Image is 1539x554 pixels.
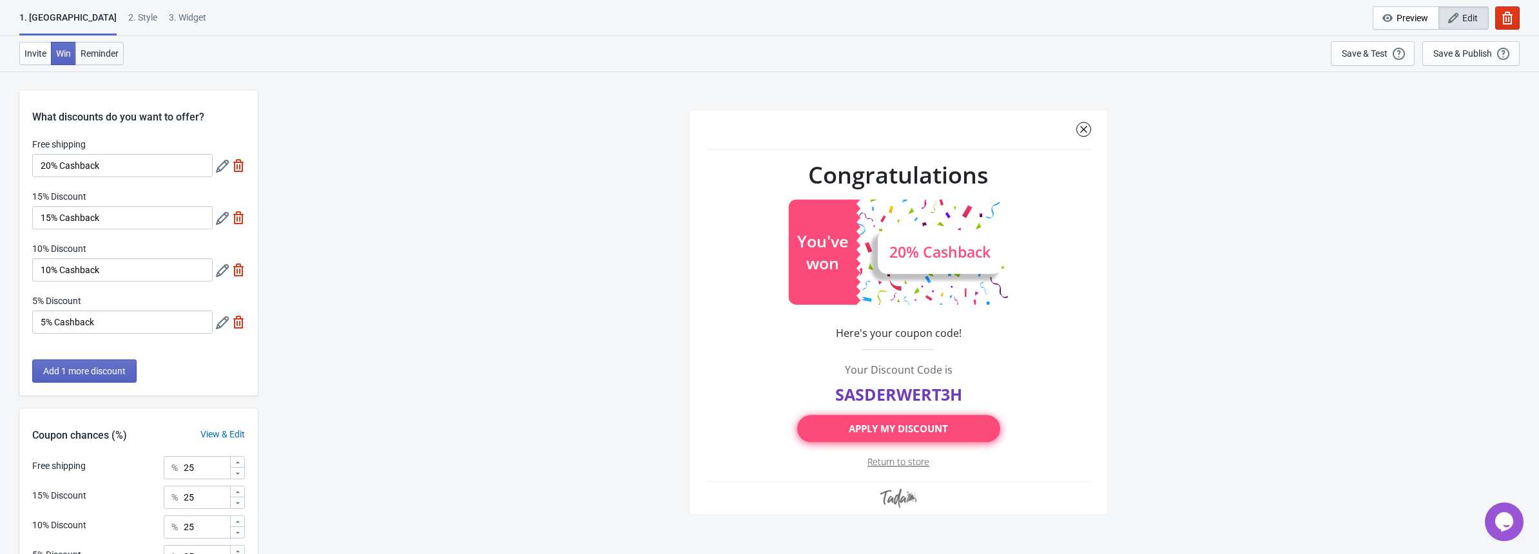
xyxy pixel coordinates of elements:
[232,263,245,276] img: delete.svg
[188,428,258,441] div: View & Edit
[1462,13,1478,23] span: Edit
[43,366,126,376] span: Add 1 more discount
[171,460,178,475] div: %
[1331,41,1415,66] button: Save & Test
[19,42,52,65] button: Invite
[1485,502,1526,541] iframe: chat widget
[183,456,229,479] input: Chance
[1373,6,1439,30] button: Preview
[128,11,157,33] div: 2 . Style
[32,359,137,383] button: Add 1 more discount
[32,138,86,151] label: Free shipping
[169,11,206,33] div: 3. Widget
[51,42,76,65] button: Win
[1438,6,1489,30] button: Edit
[32,190,86,203] label: 15% Discount
[183,486,229,509] input: Chance
[19,90,258,125] div: What discounts do you want to offer?
[1397,13,1428,23] span: Preview
[19,428,140,443] div: Coupon chances (%)
[171,490,178,505] div: %
[1342,48,1388,59] div: Save & Test
[183,515,229,539] input: Chance
[32,489,86,502] div: 15% Discount
[232,211,245,224] img: delete.svg
[1433,48,1492,59] div: Save & Publish
[19,11,117,35] div: 1. [GEOGRAPHIC_DATA]
[24,48,46,59] span: Invite
[232,159,245,172] img: delete.svg
[75,42,124,65] button: Reminder
[32,519,86,532] div: 10% Discount
[32,294,81,307] label: 5% Discount
[232,316,245,329] img: delete.svg
[32,459,86,473] div: Free shipping
[32,242,86,255] label: 10% Discount
[81,48,119,59] span: Reminder
[56,48,71,59] span: Win
[171,519,178,535] div: %
[1422,41,1520,66] button: Save & Publish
